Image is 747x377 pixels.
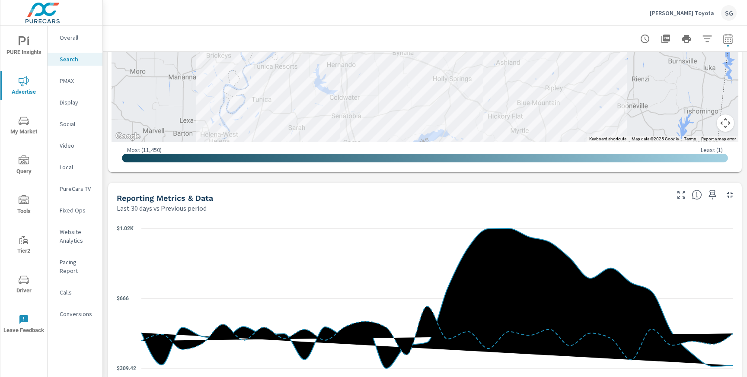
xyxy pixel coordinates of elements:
[678,30,695,48] button: Print Report
[60,288,96,297] p: Calls
[117,203,207,213] p: Last 30 days vs Previous period
[701,146,723,154] p: Least ( 1 )
[60,98,96,107] p: Display
[117,365,136,371] text: $309.42
[719,30,737,48] button: Select Date Range
[589,136,626,142] button: Keyboard shortcuts
[117,225,134,231] text: $1.02K
[60,55,96,63] p: Search
[0,26,47,344] div: nav menu
[48,96,102,109] div: Display
[117,295,129,301] text: $666
[650,9,714,17] p: [PERSON_NAME] Toyota
[60,76,96,85] p: PMAX
[60,163,96,171] p: Local
[684,136,696,141] a: Terms (opens in new tab)
[127,146,162,154] p: Most ( 11,450 )
[117,193,213,203] h5: Reporting Metrics & Data
[114,131,142,142] a: Open this area in Google Maps (opens a new window)
[48,307,102,320] div: Conversions
[48,139,102,152] div: Video
[48,53,102,66] div: Search
[48,225,102,247] div: Website Analytics
[3,275,45,296] span: Driver
[48,256,102,277] div: Pacing Report
[48,117,102,130] div: Social
[60,310,96,318] p: Conversions
[705,188,719,202] span: Save this to your personalized report
[3,76,45,97] span: Advertise
[721,5,737,21] div: SG
[3,36,45,57] span: PURE Insights
[60,258,96,275] p: Pacing Report
[48,74,102,87] div: PMAX
[3,195,45,216] span: Tools
[717,114,734,132] button: Map camera controls
[699,30,716,48] button: Apply Filters
[60,120,96,128] p: Social
[3,314,45,336] span: Leave Feedback
[3,235,45,256] span: Tier2
[60,228,96,245] p: Website Analytics
[632,136,679,141] span: Map data ©2025 Google
[60,33,96,42] p: Overall
[48,182,102,195] div: PureCars TV
[48,286,102,299] div: Calls
[48,31,102,44] div: Overall
[657,30,674,48] button: "Export Report to PDF"
[60,184,96,193] p: PureCars TV
[701,136,736,141] a: Report a map error
[692,190,702,200] span: Understand Search data over time and see how metrics compare to each other.
[48,204,102,217] div: Fixed Ops
[723,188,737,202] button: Minimize Widget
[114,131,142,142] img: Google
[3,155,45,177] span: Query
[3,116,45,137] span: My Market
[60,206,96,215] p: Fixed Ops
[60,141,96,150] p: Video
[48,161,102,174] div: Local
[674,188,688,202] button: Make Fullscreen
